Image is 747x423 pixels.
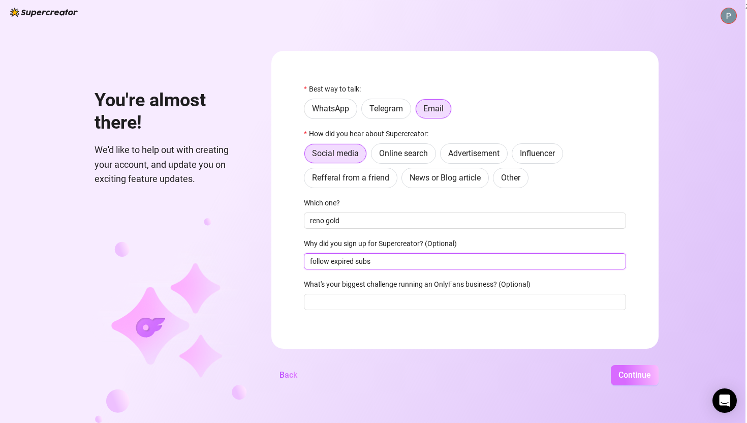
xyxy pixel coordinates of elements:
div: Open Intercom Messenger [712,388,737,413]
label: How did you hear about Supercreator: [304,128,434,139]
span: Social media [312,148,359,158]
img: logo [10,8,78,17]
h1: You're almost there! [95,89,247,134]
span: Other [501,173,520,183]
label: Why did you sign up for Supercreator? (Optional) [304,238,463,249]
input: What's your biggest challenge running an OnlyFans business? (Optional) [304,294,626,310]
img: ACg8ocJtRIG33l6P7EikkTgvq_W8QI6L06Y8Ff5VL_ZSmRokRn4LSg=s96-c [721,8,736,23]
span: Telegram [369,104,403,113]
label: Which one? [304,197,347,208]
button: Continue [611,365,659,385]
span: Advertisement [448,148,500,158]
input: Why did you sign up for Supercreator? (Optional) [304,253,626,269]
span: Refferal from a friend [312,173,389,183]
span: Online search [379,148,428,158]
button: Back [271,365,305,385]
label: Best way to talk: [304,83,367,95]
span: Influencer [520,148,555,158]
span: Email [423,104,444,113]
span: Continue [618,370,651,380]
span: News or Blog article [410,173,481,183]
span: Back [279,370,297,380]
span: We'd like to help out with creating your account, and update you on exciting feature updates. [95,143,247,186]
span: WhatsApp [312,104,349,113]
label: What's your biggest challenge running an OnlyFans business? (Optional) [304,279,537,290]
input: Which one? [304,213,626,229]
